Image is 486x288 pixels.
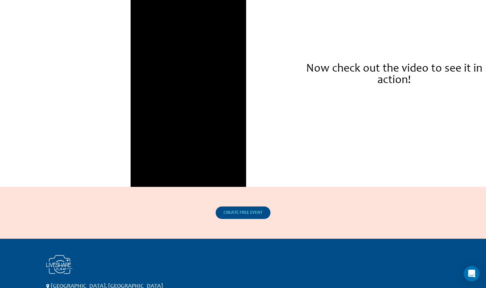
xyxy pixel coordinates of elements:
[464,266,479,281] div: Open Intercom Messenger
[306,63,482,86] span: Now check out the video to see it in action!
[223,210,263,215] span: CREATE FREE EVENT
[216,207,270,219] a: CREATE FREE EVENT
[46,255,73,274] img: LiveShare Logo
